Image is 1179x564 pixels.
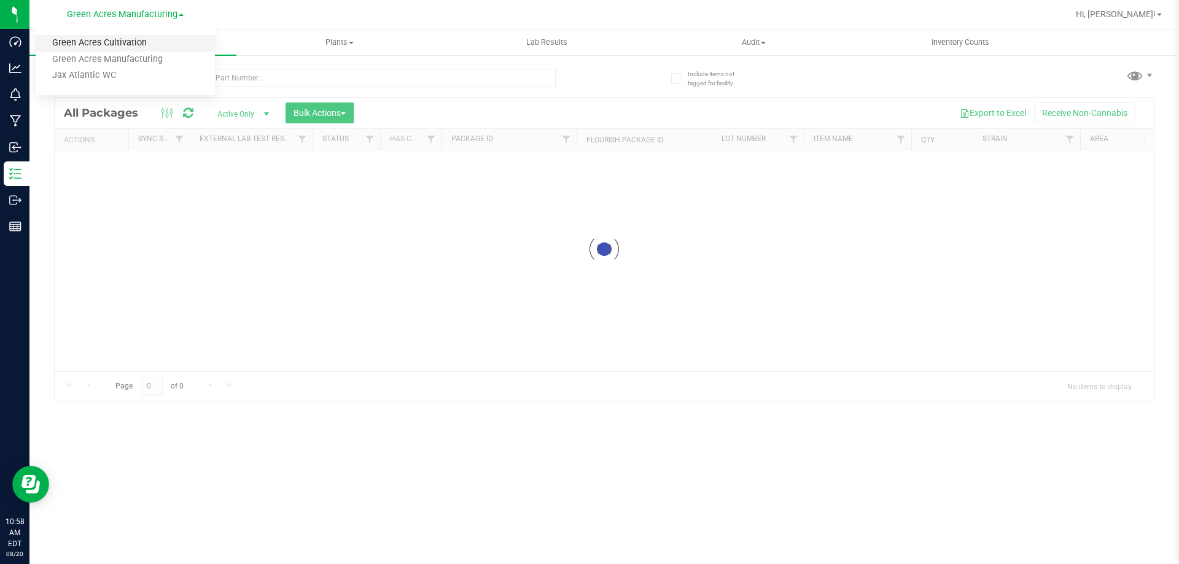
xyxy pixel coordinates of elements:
inline-svg: Inbound [9,141,21,153]
p: 10:58 AM EDT [6,516,24,549]
input: Search Package ID, Item Name, SKU, Lot or Part Number... [54,69,556,87]
inline-svg: Dashboard [9,36,21,48]
a: Lab Results [443,29,650,55]
iframe: Resource center [12,466,49,503]
span: Green Acres Manufacturing [67,9,177,20]
a: Inventory Counts [857,29,1064,55]
inline-svg: Reports [9,220,21,233]
span: Audit [651,37,857,48]
p: 08/20 [6,549,24,558]
span: Include items not tagged for facility [688,69,749,88]
inline-svg: Inventory [9,168,21,180]
a: Inventory [29,29,236,55]
a: Plants [236,29,443,55]
inline-svg: Monitoring [9,88,21,101]
span: Plants [237,37,443,48]
a: Green Acres Cultivation [36,35,215,52]
span: Hi, [PERSON_NAME]! [1076,9,1156,19]
span: Inventory [29,37,236,48]
inline-svg: Manufacturing [9,115,21,127]
a: Audit [650,29,857,55]
a: Green Acres Manufacturing [36,52,215,68]
span: Inventory Counts [915,37,1006,48]
span: Lab Results [510,37,584,48]
a: Jax Atlantic WC [36,68,215,84]
inline-svg: Outbound [9,194,21,206]
inline-svg: Analytics [9,62,21,74]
